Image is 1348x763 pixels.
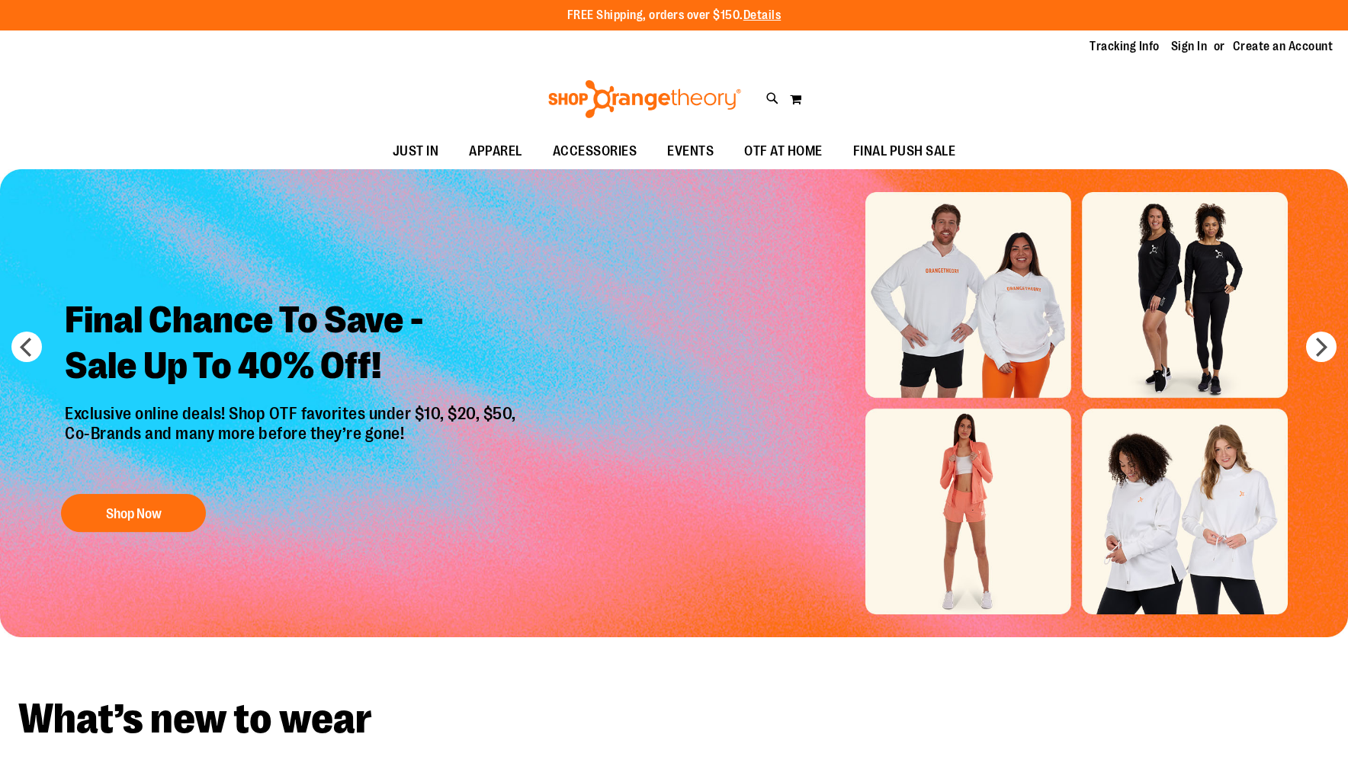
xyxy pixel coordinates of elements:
[538,134,653,169] a: ACCESSORIES
[853,134,956,168] span: FINAL PUSH SALE
[377,134,454,169] a: JUST IN
[652,134,729,169] a: EVENTS
[744,134,823,168] span: OTF AT HOME
[1233,38,1334,55] a: Create an Account
[53,404,531,479] p: Exclusive online deals! Shop OTF favorites under $10, $20, $50, Co-Brands and many more before th...
[1090,38,1160,55] a: Tracking Info
[838,134,971,169] a: FINAL PUSH SALE
[454,134,538,169] a: APPAREL
[546,80,743,118] img: Shop Orangetheory
[1171,38,1208,55] a: Sign In
[18,698,1330,740] h2: What’s new to wear
[53,286,531,540] a: Final Chance To Save -Sale Up To 40% Off! Exclusive online deals! Shop OTF favorites under $10, $...
[61,494,206,532] button: Shop Now
[743,8,782,22] a: Details
[667,134,714,168] span: EVENTS
[553,134,637,168] span: ACCESSORIES
[393,134,439,168] span: JUST IN
[53,286,531,404] h2: Final Chance To Save - Sale Up To 40% Off!
[1306,332,1337,362] button: next
[469,134,522,168] span: APPAREL
[567,7,782,24] p: FREE Shipping, orders over $150.
[11,332,42,362] button: prev
[729,134,838,169] a: OTF AT HOME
